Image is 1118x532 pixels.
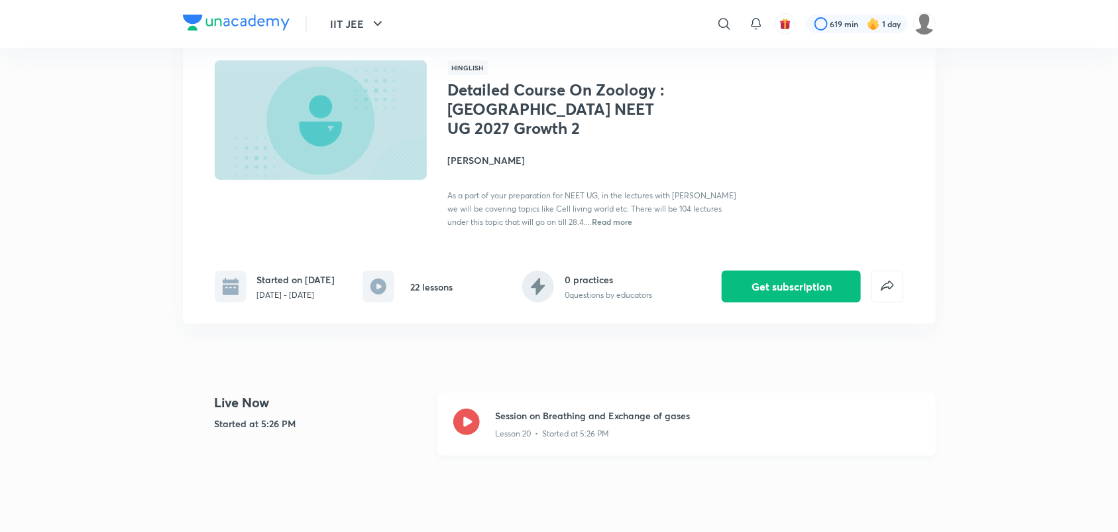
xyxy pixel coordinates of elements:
[437,393,936,472] a: Session on Breathing and Exchange of gasesLesson 20 • Started at 5:26 PM
[183,15,290,34] a: Company Logo
[410,280,453,294] h6: 22 lessons
[913,13,936,35] img: Sudipta Bose
[215,393,427,413] h4: Live Now
[565,273,652,287] h6: 0 practices
[257,289,335,301] p: [DATE] - [DATE]
[257,273,335,287] h6: Started on [DATE]
[448,80,665,137] h1: Detailed Course On Zoology : [GEOGRAPHIC_DATA] NEET UG 2027 Growth 2
[323,11,394,37] button: IIT JEE
[496,409,920,423] h3: Session on Breathing and Exchange of gases
[212,59,428,181] img: Thumbnail
[592,216,633,227] span: Read more
[183,15,290,31] img: Company Logo
[775,13,796,34] button: avatar
[448,153,745,167] h4: [PERSON_NAME]
[496,428,610,440] p: Lesson 20 • Started at 5:26 PM
[867,17,880,31] img: streak
[565,289,652,301] p: 0 questions by educators
[871,271,903,302] button: false
[448,190,737,227] span: As a part of your preparation for NEET UG, in the lectures with [PERSON_NAME] we will be covering...
[722,271,861,302] button: Get subscription
[215,417,427,431] h5: Started at 5:26 PM
[779,18,791,30] img: avatar
[448,60,488,75] span: Hinglish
